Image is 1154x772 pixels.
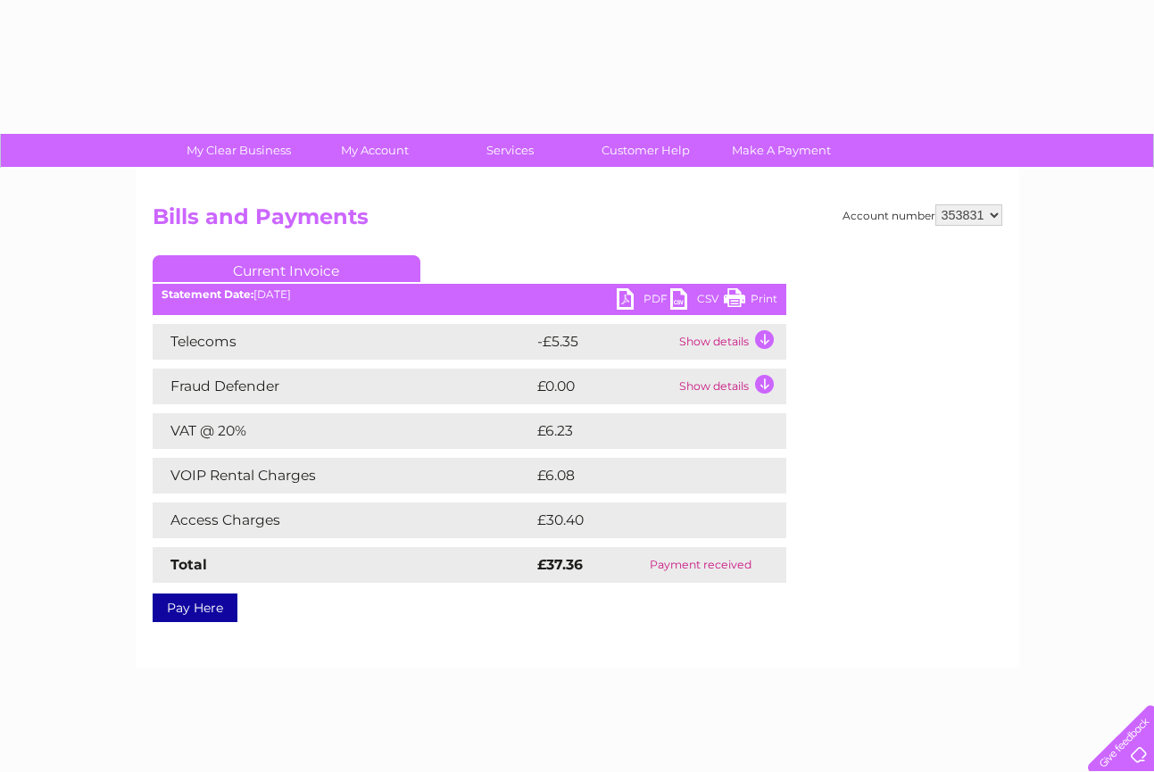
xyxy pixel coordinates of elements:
strong: Total [170,556,207,573]
a: Pay Here [153,594,237,622]
a: Current Invoice [153,255,420,282]
a: Customer Help [572,134,719,167]
a: My Account [301,134,448,167]
td: VOIP Rental Charges [153,458,533,494]
td: Telecoms [153,324,533,360]
a: CSV [670,288,724,314]
h2: Bills and Payments [153,204,1002,238]
a: My Clear Business [165,134,312,167]
b: Statement Date: [162,287,253,301]
td: Show details [675,369,786,404]
a: PDF [617,288,670,314]
a: Services [436,134,584,167]
td: £6.08 [533,458,745,494]
div: Account number [843,204,1002,226]
a: Print [724,288,777,314]
td: £0.00 [533,369,675,404]
td: £6.23 [533,413,744,449]
td: -£5.35 [533,324,675,360]
div: [DATE] [153,288,786,301]
td: Show details [675,324,786,360]
strong: £37.36 [537,556,583,573]
a: Make A Payment [708,134,855,167]
td: Payment received [616,547,785,583]
td: Access Charges [153,502,533,538]
td: VAT @ 20% [153,413,533,449]
td: £30.40 [533,502,751,538]
td: Fraud Defender [153,369,533,404]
